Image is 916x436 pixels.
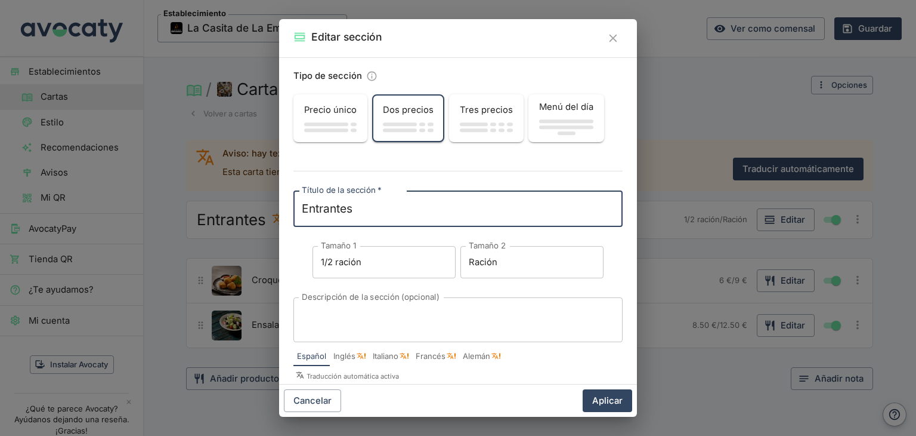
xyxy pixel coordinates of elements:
button: Dos precios [373,96,443,141]
h2: Editar sección [311,29,382,45]
span: Precio único [304,103,357,116]
button: Aplicar [583,389,632,412]
span: Italiano [373,351,398,363]
textarea: Entrantes [302,201,614,217]
span: Francés [416,351,445,363]
span: Menú del día [539,100,593,113]
span: Alemán [463,351,490,363]
span: Dos precios [383,103,434,116]
svg: Símbolo de traducciones [296,371,304,379]
div: Sin traducción. Se mostrará en el idioma por defecto, español. [357,352,366,361]
input: Ej: Grande [460,246,604,278]
label: Tamaño 1 [321,240,356,251]
button: Tres precios [450,96,522,141]
p: Traducción automática activa [296,371,623,382]
div: Sin traducción. Se mostrará en el idioma por defecto, español. [491,352,500,361]
button: Información sobre tipos de sección [363,67,380,85]
span: Español [297,351,326,363]
input: Ej: Pequeño [312,246,456,278]
span: Tres precios [460,103,513,116]
button: Precio único [295,96,366,141]
label: Tipo de sección [293,69,362,82]
button: Menú del día [530,96,603,141]
button: Cerrar [604,29,623,48]
label: Tamaño 2 [469,240,506,251]
div: Sin traducción. Se mostrará en el idioma por defecto, español. [400,352,409,361]
label: Descripción de la sección (opcional) [302,291,439,303]
div: Sin traducción. Se mostrará en el idioma por defecto, español. [447,352,456,361]
span: Inglés [333,351,355,363]
label: Título de la sección [302,185,381,196]
button: Cancelar [284,389,341,412]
